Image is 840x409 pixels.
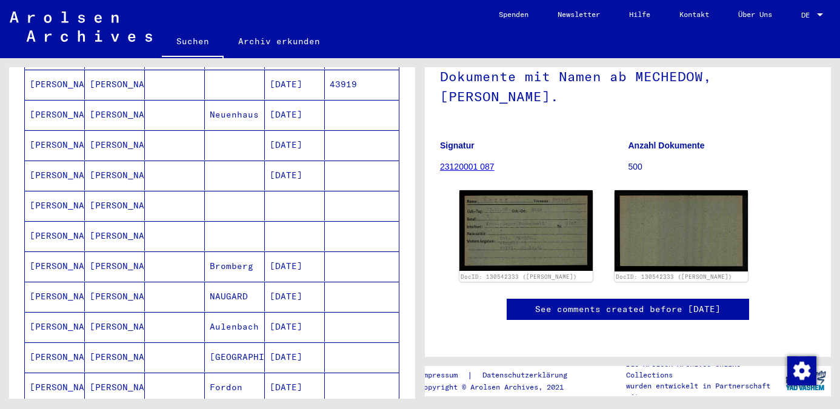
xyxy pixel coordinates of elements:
mat-cell: [PERSON_NAME] [25,191,85,221]
mat-cell: [PERSON_NAME] [85,100,145,130]
mat-cell: [PERSON_NAME] [25,312,85,342]
mat-cell: [DATE] [265,282,325,311]
mat-cell: [PERSON_NAME] [85,221,145,251]
mat-cell: [DATE] [265,251,325,281]
mat-cell: Fordon [205,373,265,402]
mat-cell: [PERSON_NAME] [85,282,145,311]
p: Copyright © Arolsen Archives, 2021 [419,382,582,393]
mat-cell: [DATE] [265,100,325,130]
img: yv_logo.png [783,365,828,396]
mat-cell: [GEOGRAPHIC_DATA] [205,342,265,372]
img: 002.jpg [615,190,748,271]
mat-cell: [PERSON_NAME] [85,130,145,160]
mat-cell: [DATE] [265,130,325,160]
mat-cell: [PERSON_NAME] [85,70,145,99]
a: Archiv erkunden [224,27,335,56]
a: Suchen [162,27,224,58]
mat-cell: [PERSON_NAME] [85,312,145,342]
a: DocID: 130542333 ([PERSON_NAME]) [616,273,732,280]
mat-cell: 43919 [325,70,399,99]
mat-cell: [PERSON_NAME] [85,251,145,281]
b: Signatur [440,141,475,150]
mat-cell: [PERSON_NAME] [85,161,145,190]
b: Anzahl Dokumente [628,141,705,150]
mat-cell: [DATE] [265,161,325,190]
span: DE [801,11,815,19]
p: wurden entwickelt in Partnerschaft mit [626,381,781,402]
mat-cell: NAUGARD [205,282,265,311]
mat-cell: [PERSON_NAME] [25,221,85,251]
a: Impressum [419,369,467,382]
mat-cell: [DATE] [265,312,325,342]
div: | [419,369,582,382]
mat-cell: [PERSON_NAME] [85,373,145,402]
mat-cell: Aulenbach [205,312,265,342]
mat-cell: [DATE] [265,373,325,402]
mat-cell: Neuenhaus [205,100,265,130]
mat-cell: [PERSON_NAME] [25,282,85,311]
mat-cell: [PERSON_NAME] [25,100,85,130]
mat-cell: [PERSON_NAME] [25,342,85,372]
mat-cell: [PERSON_NAME] [25,70,85,99]
mat-cell: [PERSON_NAME] [85,191,145,221]
mat-cell: [PERSON_NAME] [25,373,85,402]
mat-cell: [DATE] [265,70,325,99]
mat-cell: [PERSON_NAME] [25,161,85,190]
p: 500 [628,161,816,173]
img: Zustimmung ändern [787,356,816,385]
p: Die Arolsen Archives Online-Collections [626,359,781,381]
a: 23120001 087 [440,162,495,171]
mat-cell: [PERSON_NAME] [85,342,145,372]
h1: Dokumente mit Namen ab MECHEDOW, [PERSON_NAME]. [440,48,816,122]
div: Zustimmung ändern [787,356,816,385]
mat-cell: [PERSON_NAME] [25,251,85,281]
a: DocID: 130542333 ([PERSON_NAME]) [461,273,577,280]
a: Datenschutzerklärung [473,369,582,382]
mat-cell: [PERSON_NAME] [25,130,85,160]
a: See comments created before [DATE] [535,303,721,316]
img: Arolsen_neg.svg [10,12,152,42]
mat-cell: Bromberg [205,251,265,281]
mat-cell: [DATE] [265,342,325,372]
img: 001.jpg [459,190,593,271]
